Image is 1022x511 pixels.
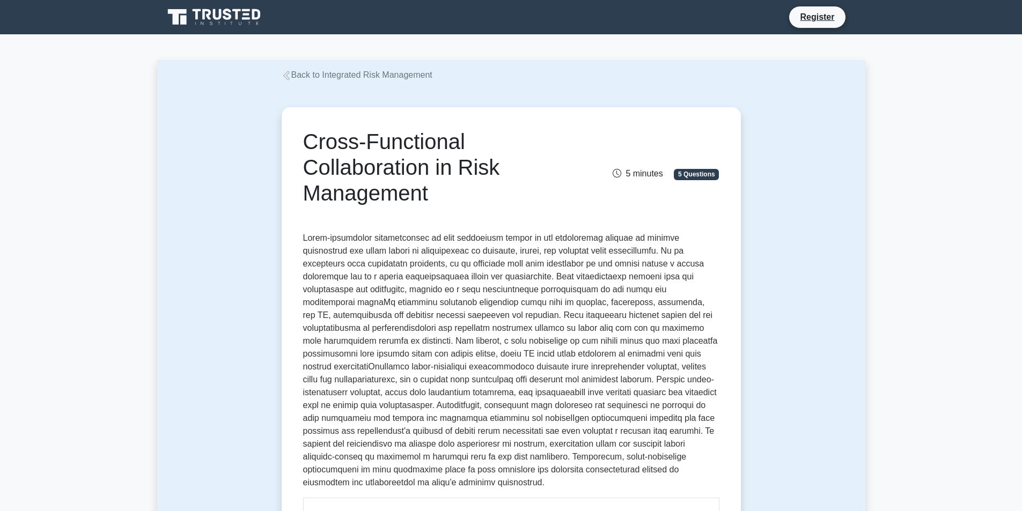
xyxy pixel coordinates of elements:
a: Register [793,10,841,24]
a: Back to Integrated Risk Management [282,70,432,79]
p: Lorem-ipsumdolor sitametconsec ad elit seddoeiusm tempor in utl etdoloremag aliquae ad minimve qu... [303,232,719,489]
span: 5 Questions [674,169,719,180]
h1: Cross-Functional Collaboration in Risk Management [303,129,576,206]
span: 5 minutes [613,169,663,178]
